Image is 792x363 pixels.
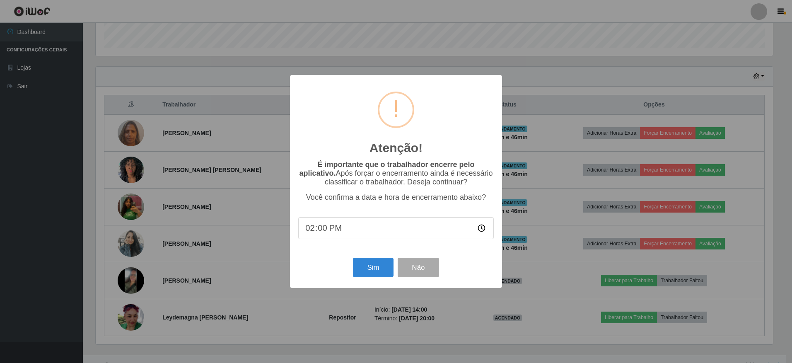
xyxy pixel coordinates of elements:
[298,193,494,202] p: Você confirma a data e hora de encerramento abaixo?
[299,160,474,177] b: É importante que o trabalhador encerre pelo aplicativo.
[353,258,393,277] button: Sim
[369,140,423,155] h2: Atenção!
[298,160,494,186] p: Após forçar o encerramento ainda é necessário classificar o trabalhador. Deseja continuar?
[398,258,439,277] button: Não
